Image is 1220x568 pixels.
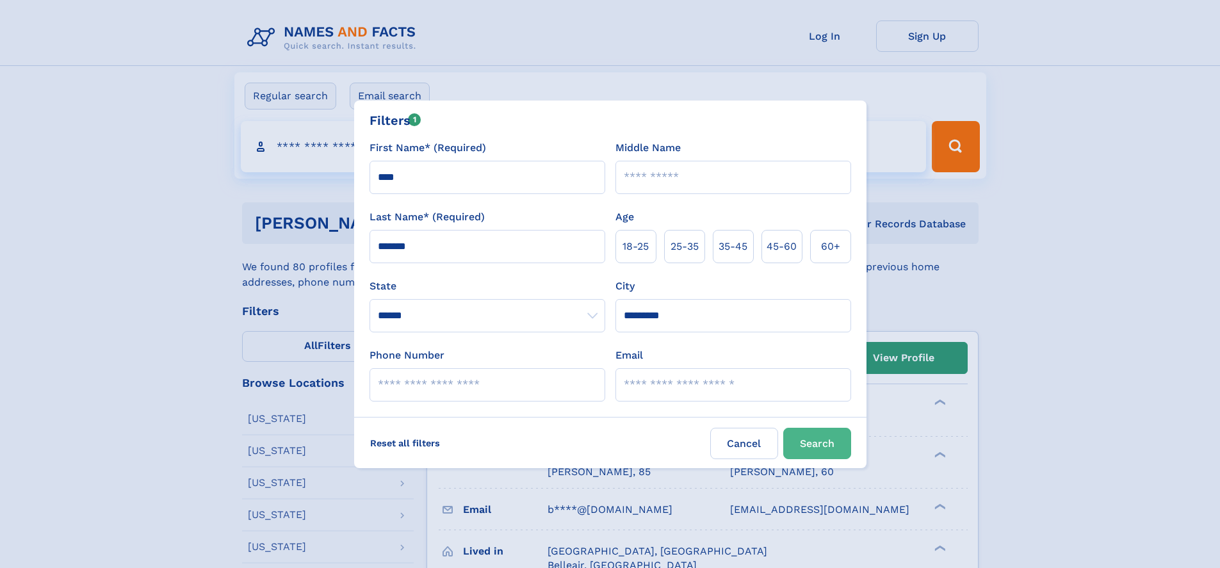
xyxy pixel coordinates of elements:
label: First Name* (Required) [370,140,486,156]
button: Search [783,428,851,459]
span: 60+ [821,239,840,254]
label: Last Name* (Required) [370,209,485,225]
div: Filters [370,111,421,130]
label: Middle Name [615,140,681,156]
label: Age [615,209,634,225]
label: City [615,279,635,294]
label: Cancel [710,428,778,459]
label: Reset all filters [362,428,448,458]
span: 25‑35 [671,239,699,254]
label: State [370,279,605,294]
span: 35‑45 [719,239,747,254]
span: 45‑60 [767,239,797,254]
span: 18‑25 [622,239,649,254]
label: Phone Number [370,348,444,363]
label: Email [615,348,643,363]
